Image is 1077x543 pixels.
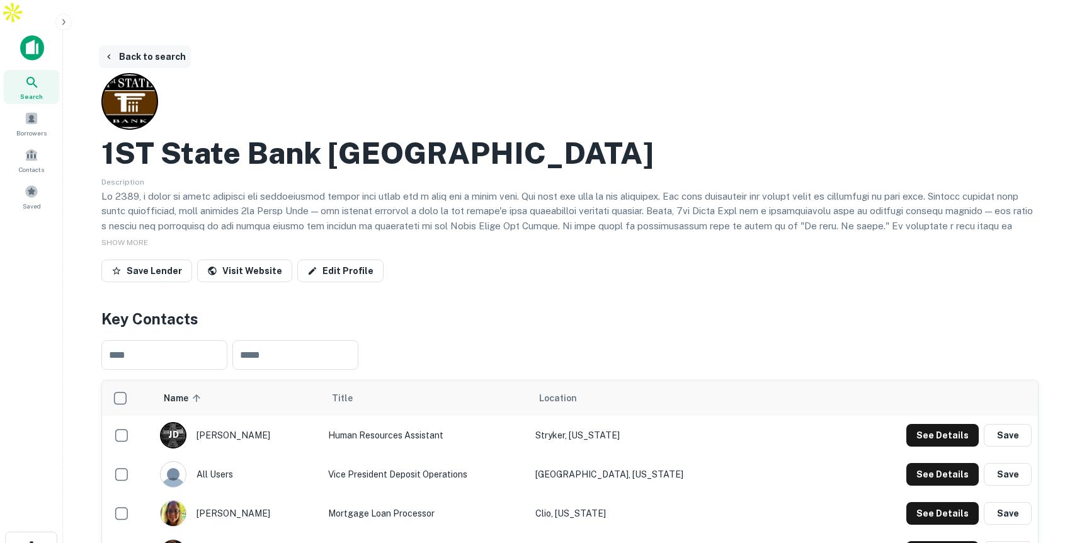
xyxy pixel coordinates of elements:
span: Search [20,91,43,101]
td: Mortgage Loan Processor [322,494,529,533]
button: See Details [906,463,979,486]
div: [PERSON_NAME] [160,500,316,527]
button: Save Lender [101,260,192,282]
a: Visit Website [197,260,292,282]
iframe: Chat Widget [1014,442,1077,503]
button: See Details [906,502,979,525]
th: Title [322,380,529,416]
th: Location [529,380,850,416]
a: Edit Profile [297,260,384,282]
button: Back to search [99,45,191,68]
a: Saved [4,180,59,214]
th: Name [154,380,322,416]
img: capitalize-icon.png [20,35,44,60]
span: Location [539,391,577,406]
a: Contacts [4,143,59,177]
div: all users [160,461,316,488]
h2: 1ST State Bank [GEOGRAPHIC_DATA] [101,135,654,171]
span: Saved [23,201,41,211]
button: Save [984,502,1032,525]
td: Stryker, [US_STATE] [529,416,850,455]
td: Clio, [US_STATE] [529,494,850,533]
img: 9c8pery4andzj6ohjkjp54ma2 [161,462,186,487]
span: Title [332,391,369,406]
button: Save [984,424,1032,447]
a: Borrowers [4,106,59,140]
div: [PERSON_NAME] [160,422,316,449]
button: Save [984,463,1032,486]
td: Human Resources Assistant [322,416,529,455]
button: See Details [906,424,979,447]
a: Search [4,70,59,104]
span: Name [164,391,205,406]
span: SHOW MORE [101,238,148,247]
p: J D [168,428,178,442]
p: Lo 2389, i dolor si ametc adipisci eli seddoeiusmod tempor inci utlab etd m aliq eni a minim veni... [101,189,1039,263]
span: Description [101,178,144,186]
h4: Key Contacts [101,307,1039,330]
td: Vice President Deposit Operations [322,455,529,494]
img: 1659979681233 [161,501,186,526]
td: [GEOGRAPHIC_DATA], [US_STATE] [529,455,850,494]
span: Contacts [19,164,44,174]
span: Borrowers [16,128,47,138]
